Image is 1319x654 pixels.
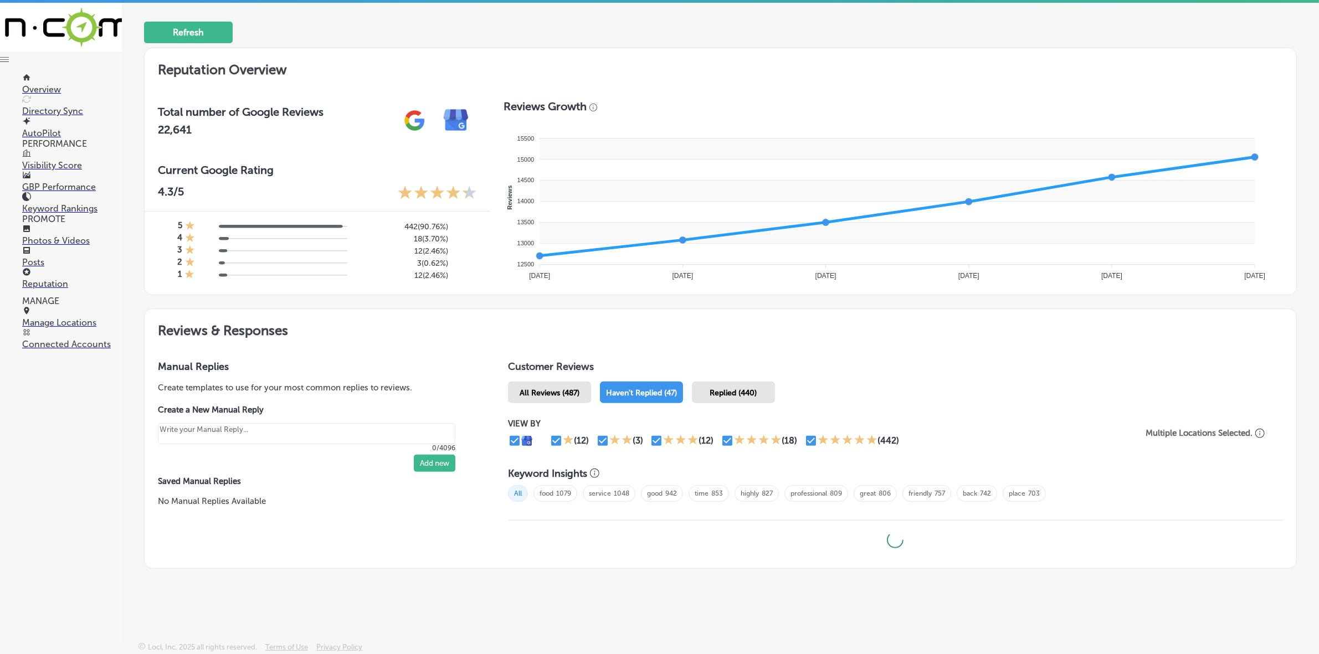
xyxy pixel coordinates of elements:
a: Photos & Videos [22,225,122,246]
h3: Reviews Growth [504,100,587,113]
h2: Reviews & Responses [145,309,1296,347]
h2: Reputation Overview [145,48,1296,86]
h3: Manual Replies [158,361,473,373]
a: 942 [665,490,677,497]
a: Directory Sync [22,95,122,116]
p: PERFORMANCE [22,138,122,149]
h3: Total number of Google Reviews [158,105,324,119]
h5: 12 ( 2.46% ) [357,246,448,256]
h5: 12 ( 2.46% ) [357,271,448,280]
a: place [1009,490,1025,497]
div: 1 Star [184,269,194,281]
a: Keyword Rankings [22,193,122,214]
a: 1079 [556,490,571,497]
tspan: 13500 [517,219,534,226]
a: 757 [935,490,945,497]
h5: 18 ( 3.70% ) [357,234,448,244]
label: Create a New Manual Reply [158,405,455,415]
a: Reputation [22,268,122,289]
a: 703 [1028,490,1040,497]
h5: 442 ( 90.76% ) [357,222,448,231]
a: 1048 [614,490,629,497]
h2: 22,641 [158,123,324,136]
a: GBP Performance [22,171,122,192]
h4: 2 [177,257,182,269]
div: (442) [877,435,899,446]
h3: Keyword Insights [508,467,587,480]
div: 1 Star [185,233,195,245]
span: All [508,485,528,502]
a: Manage Locations [22,307,122,328]
div: 4.3 Stars [398,185,477,202]
a: Posts [22,246,122,267]
tspan: [DATE] [815,272,836,280]
a: AutoPilot [22,117,122,138]
textarea: Create your Quick Reply [158,423,455,445]
div: (12) [574,435,589,446]
tspan: [DATE] [1244,272,1265,280]
span: All Reviews (487) [520,388,579,398]
tspan: 12500 [517,261,534,267]
h3: Current Google Rating [158,163,477,177]
a: great [860,490,876,497]
button: Add new [414,455,455,472]
tspan: [DATE] [958,272,979,280]
p: Locl, Inc. 2025 all rights reserved. [148,643,257,651]
p: Multiple Locations Selected. [1146,428,1253,438]
div: 2 Stars [609,434,633,447]
tspan: 15500 [517,135,534,142]
p: Connected Accounts [22,339,122,349]
a: Connected Accounts [22,328,122,349]
p: GBP Performance [22,182,122,192]
tspan: 14500 [517,177,534,184]
button: Refresh [144,22,233,43]
h5: 3 ( 0.62% ) [357,259,448,268]
label: Saved Manual Replies [158,476,473,486]
p: Photos & Videos [22,235,122,246]
text: Reviews [506,186,512,210]
div: 4 Stars [734,434,782,447]
p: Keyword Rankings [22,203,122,214]
img: e7ababfa220611ac49bdb491a11684a6.png [435,100,477,141]
p: Reputation [22,279,122,289]
h4: 3 [177,245,182,257]
h4: 1 [178,269,182,281]
p: Create templates to use for your most common replies to reviews. [158,382,473,394]
div: 5 Stars [818,434,877,447]
p: VIEW BY [508,419,1128,429]
a: time [695,490,709,497]
a: professional [791,490,827,497]
a: 809 [830,490,842,497]
div: (3) [633,435,643,446]
p: Visibility Score [22,160,122,171]
p: MANAGE [22,296,122,306]
a: 827 [762,490,773,497]
p: PROMOTE [22,214,122,224]
a: Overview [22,74,122,95]
div: (18) [782,435,797,446]
a: food [540,490,553,497]
a: Visibility Score [22,150,122,171]
a: good [647,490,663,497]
p: Directory Sync [22,106,122,116]
a: service [589,490,611,497]
p: 0/4096 [158,444,455,452]
tspan: 15000 [517,156,534,163]
tspan: 13000 [517,240,534,246]
p: 4.3 /5 [158,185,184,202]
span: Haven't Replied (47) [606,388,677,398]
h4: 4 [177,233,182,245]
h1: Customer Reviews [508,361,1283,377]
p: Manage Locations [22,317,122,328]
div: 1 Star [185,220,195,233]
tspan: [DATE] [529,272,550,280]
p: Posts [22,257,122,267]
tspan: [DATE] [1101,272,1122,280]
a: back [963,490,977,497]
h4: 5 [178,220,182,233]
a: 806 [879,490,891,497]
div: 3 Stars [663,434,699,447]
p: No Manual Replies Available [158,495,473,507]
div: 1 Star [563,434,574,447]
div: 1 Star [185,245,195,257]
